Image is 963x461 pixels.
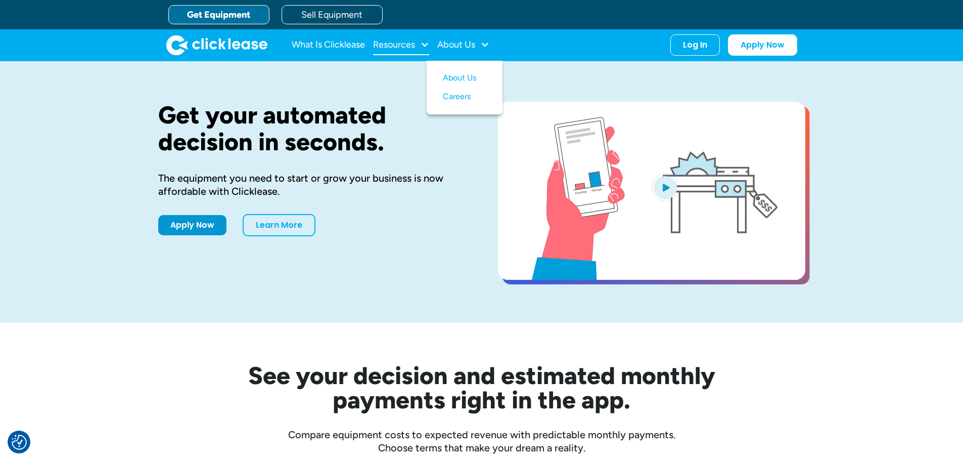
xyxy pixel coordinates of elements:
nav: About Us [427,61,502,114]
div: Compare equipment costs to expected revenue with predictable monthly payments. Choose terms that ... [158,428,805,454]
a: Careers [443,88,486,106]
div: Log In [683,40,707,50]
img: Clicklease logo [166,35,267,55]
a: Sell Equipment [282,5,383,24]
a: home [166,35,267,55]
a: What Is Clicklease [292,35,365,55]
a: Get Equipment [168,5,269,24]
a: open lightbox [498,102,805,280]
a: Apply Now [158,215,226,235]
a: Learn More [243,214,315,236]
div: Resources [373,35,429,55]
a: About Us [443,69,486,88]
img: Revisit consent button [12,435,27,450]
h2: See your decision and estimated monthly payments right in the app. [199,363,765,412]
div: The equipment you need to start or grow your business is now affordable with Clicklease. [158,172,466,198]
a: Apply Now [728,34,797,56]
div: About Us [437,35,489,55]
img: Blue play button logo on a light blue circular background [652,173,679,201]
button: Consent Preferences [12,435,27,450]
h1: Get your automated decision in seconds. [158,102,466,155]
